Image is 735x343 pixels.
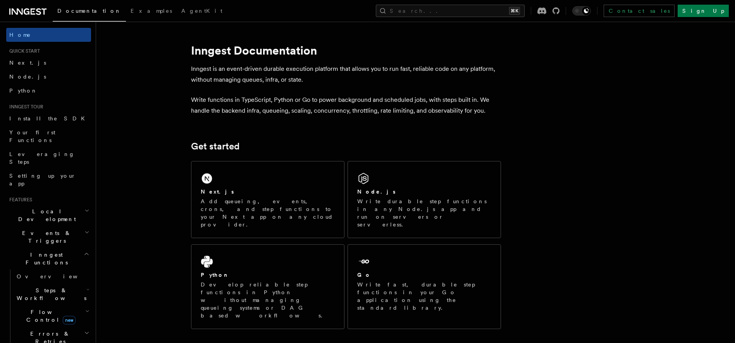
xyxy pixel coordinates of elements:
[201,188,234,196] h2: Next.js
[131,8,172,14] span: Examples
[9,31,31,39] span: Home
[9,74,46,80] span: Node.js
[357,271,371,279] h2: Go
[6,248,91,269] button: Inngest Functions
[357,197,491,228] p: Write durable step functions in any Node.js app and run on servers or serverless.
[14,305,91,327] button: Flow Controlnew
[191,141,239,152] a: Get started
[604,5,675,17] a: Contact sales
[201,197,335,228] p: Add queueing, events, crons, and step functions to your Next app on any cloud provider.
[53,2,126,22] a: Documentation
[14,286,86,302] span: Steps & Workflows
[357,188,396,196] h2: Node.js
[6,204,91,226] button: Local Development
[6,226,91,248] button: Events & Triggers
[17,273,96,280] span: Overview
[9,173,76,187] span: Setting up your app
[201,271,229,279] h2: Python
[181,8,222,14] span: AgentKit
[126,2,177,21] a: Examples
[6,111,91,125] a: Install the SDK
[6,229,84,245] span: Events & Triggers
[357,281,491,312] p: Write fast, durable step functions in your Go application using the standard library.
[14,283,91,305] button: Steps & Workflows
[9,87,38,94] span: Python
[6,169,91,190] a: Setting up your app
[6,104,43,110] span: Inngest tour
[509,7,520,15] kbd: ⌘K
[191,244,344,329] a: PythonDevelop reliable step functions in Python without managing queueing systems or DAG based wo...
[6,147,91,169] a: Leveraging Steps
[9,60,46,66] span: Next.js
[14,269,91,283] a: Overview
[6,28,91,42] a: Home
[6,197,32,203] span: Features
[6,208,84,223] span: Local Development
[6,70,91,84] a: Node.js
[6,125,91,147] a: Your first Functions
[191,94,501,116] p: Write functions in TypeScript, Python or Go to power background and scheduled jobs, with steps bu...
[376,5,525,17] button: Search...⌘K
[14,308,85,324] span: Flow Control
[191,43,501,57] h1: Inngest Documentation
[57,8,121,14] span: Documentation
[348,244,501,329] a: GoWrite fast, durable step functions in your Go application using the standard library.
[572,6,591,15] button: Toggle dark mode
[63,316,76,324] span: new
[9,115,90,122] span: Install the SDK
[9,151,75,165] span: Leveraging Steps
[6,84,91,98] a: Python
[348,161,501,238] a: Node.jsWrite durable step functions in any Node.js app and run on servers or serverless.
[678,5,729,17] a: Sign Up
[6,56,91,70] a: Next.js
[6,48,40,54] span: Quick start
[191,63,501,85] p: Inngest is an event-driven durable execution platform that allows you to run fast, reliable code ...
[201,281,335,319] p: Develop reliable step functions in Python without managing queueing systems or DAG based workflows.
[177,2,227,21] a: AgentKit
[6,251,84,266] span: Inngest Functions
[191,161,344,238] a: Next.jsAdd queueing, events, crons, and step functions to your Next app on any cloud provider.
[9,129,55,143] span: Your first Functions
